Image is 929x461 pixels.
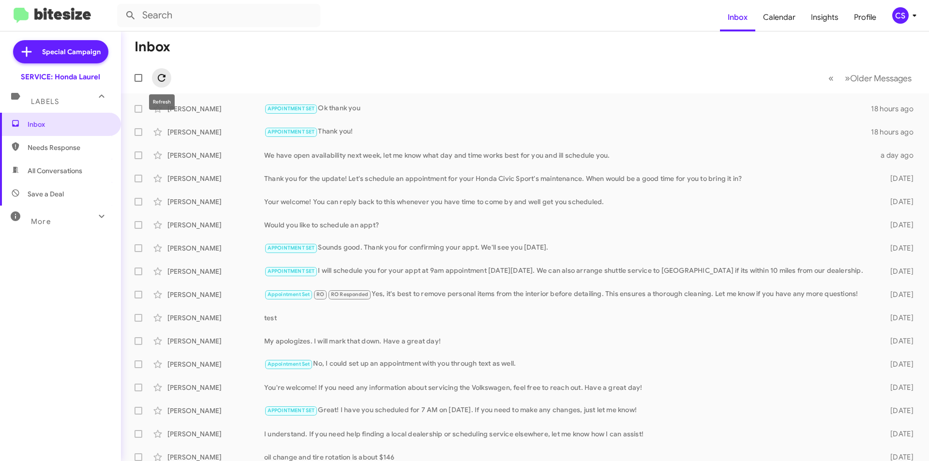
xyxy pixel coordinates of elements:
[167,104,264,114] div: [PERSON_NAME]
[875,220,921,230] div: [DATE]
[264,174,875,183] div: Thank you for the update! Let's schedule an appointment for your Honda Civic Sport's maintenance....
[167,290,264,299] div: [PERSON_NAME]
[871,127,921,137] div: 18 hours ago
[167,150,264,160] div: [PERSON_NAME]
[268,361,310,367] span: Appointment Set
[167,313,264,323] div: [PERSON_NAME]
[264,266,875,277] div: I will schedule you for your appt at 9am appointment [DATE][DATE]. We can also arrange shuttle se...
[31,97,59,106] span: Labels
[167,197,264,207] div: [PERSON_NAME]
[149,94,175,110] div: Refresh
[875,406,921,416] div: [DATE]
[264,289,875,300] div: Yes, it's best to remove personal items from the interior before detailing. This ensures a thorou...
[264,197,875,207] div: Your welcome! You can reply back to this whenever you have time to come by and well get you sched...
[846,3,884,31] a: Profile
[875,150,921,160] div: a day ago
[875,383,921,392] div: [DATE]
[268,291,310,297] span: Appointment Set
[28,143,110,152] span: Needs Response
[117,4,320,27] input: Search
[875,197,921,207] div: [DATE]
[850,73,912,84] span: Older Messages
[268,105,315,112] span: APPOINTMENT SET
[892,7,909,24] div: CS
[167,336,264,346] div: [PERSON_NAME]
[316,291,324,297] span: RO
[264,313,875,323] div: test
[884,7,918,24] button: CS
[28,189,64,199] span: Save a Deal
[823,68,917,88] nav: Page navigation example
[268,129,315,135] span: APPOINTMENT SET
[268,268,315,274] span: APPOINTMENT SET
[264,429,875,439] div: I understand. If you need help finding a local dealership or scheduling service elsewhere, let me...
[331,291,368,297] span: RO Responded
[167,267,264,276] div: [PERSON_NAME]
[28,166,82,176] span: All Conversations
[875,174,921,183] div: [DATE]
[264,126,871,137] div: Thank you!
[135,39,170,55] h1: Inbox
[875,429,921,439] div: [DATE]
[875,267,921,276] div: [DATE]
[875,359,921,369] div: [DATE]
[871,104,921,114] div: 18 hours ago
[875,313,921,323] div: [DATE]
[42,47,101,57] span: Special Campaign
[264,336,875,346] div: My apologizes. I will mark that down. Have a great day!
[167,127,264,137] div: [PERSON_NAME]
[167,406,264,416] div: [PERSON_NAME]
[875,243,921,253] div: [DATE]
[264,103,871,114] div: Ok thank you
[264,220,875,230] div: Would you like to schedule an appt?
[167,429,264,439] div: [PERSON_NAME]
[21,72,100,82] div: SERVICE: Honda Laurel
[845,72,850,84] span: »
[264,358,875,370] div: No, I could set up an appointment with you through text as well.
[264,242,875,253] div: Sounds good. Thank you for confirming your appt. We'll see you [DATE].
[268,407,315,414] span: APPOINTMENT SET
[167,220,264,230] div: [PERSON_NAME]
[828,72,834,84] span: «
[268,245,315,251] span: APPOINTMENT SET
[167,174,264,183] div: [PERSON_NAME]
[720,3,755,31] a: Inbox
[803,3,846,31] a: Insights
[823,68,839,88] button: Previous
[167,243,264,253] div: [PERSON_NAME]
[28,119,110,129] span: Inbox
[167,383,264,392] div: [PERSON_NAME]
[31,217,51,226] span: More
[264,405,875,416] div: Great! I have you scheduled for 7 AM on [DATE]. If you need to make any changes, just let me know!
[839,68,917,88] button: Next
[167,359,264,369] div: [PERSON_NAME]
[755,3,803,31] a: Calendar
[875,290,921,299] div: [DATE]
[264,383,875,392] div: You're welcome! If you need any information about servicing the Volkswagen, feel free to reach ou...
[875,336,921,346] div: [DATE]
[13,40,108,63] a: Special Campaign
[264,150,875,160] div: We have open availability next week, let me know what day and time works best for you and ill sch...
